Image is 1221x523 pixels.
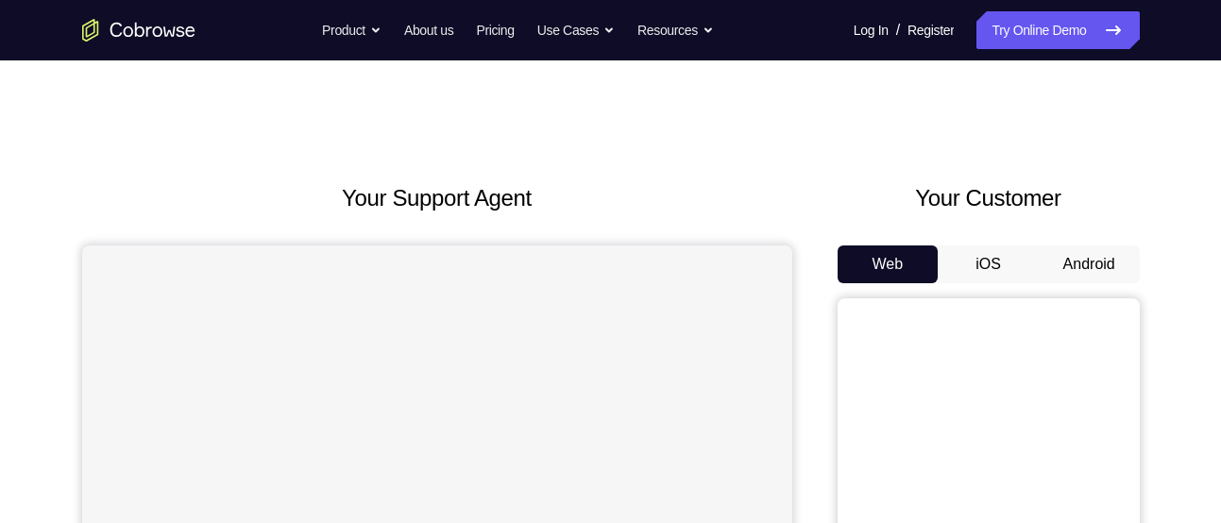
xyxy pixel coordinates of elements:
a: Pricing [476,11,514,49]
button: Product [322,11,382,49]
a: Go to the home page [82,19,195,42]
a: Register [907,11,954,49]
a: Log In [854,11,889,49]
button: iOS [938,245,1039,283]
button: Resources [637,11,714,49]
span: / [896,19,900,42]
button: Web [838,245,939,283]
h2: Your Support Agent [82,181,792,215]
a: Try Online Demo [976,11,1139,49]
button: Use Cases [537,11,615,49]
button: Android [1039,245,1140,283]
a: About us [404,11,453,49]
h2: Your Customer [838,181,1140,215]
